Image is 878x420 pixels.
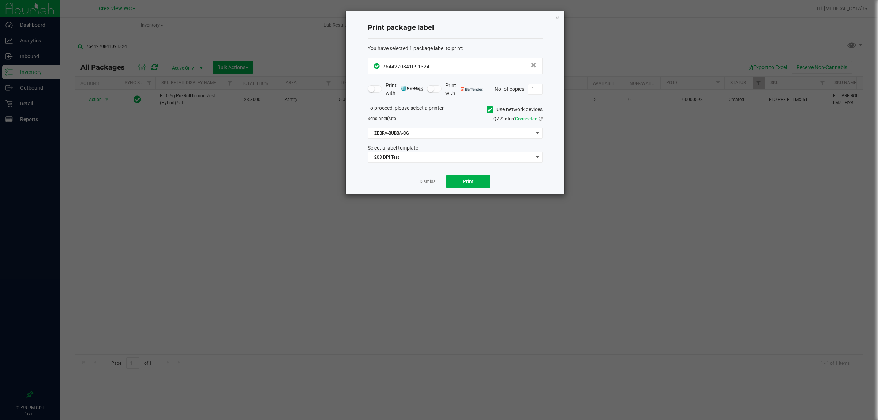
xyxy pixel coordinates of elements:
[362,144,548,152] div: Select a label template.
[463,179,474,184] span: Print
[515,116,537,121] span: Connected
[420,179,435,185] a: Dismiss
[368,45,462,51] span: You have selected 1 package label to print
[461,87,483,91] img: bartender.png
[368,128,533,138] span: ZEBRA-BUBBA-OG
[368,116,397,121] span: Send to:
[445,82,483,97] span: Print with
[487,106,543,113] label: Use network devices
[362,104,548,115] div: To proceed, please select a printer.
[374,62,381,70] span: In Sync
[493,116,543,121] span: QZ Status:
[401,86,423,91] img: mark_magic_cybra.png
[368,45,543,52] div: :
[383,64,429,70] span: 7644270841091324
[378,116,392,121] span: label(s)
[7,361,29,383] iframe: Resource center
[368,152,533,162] span: 203 DPI Test
[446,175,490,188] button: Print
[495,86,524,91] span: No. of copies
[368,23,543,33] h4: Print package label
[386,82,423,97] span: Print with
